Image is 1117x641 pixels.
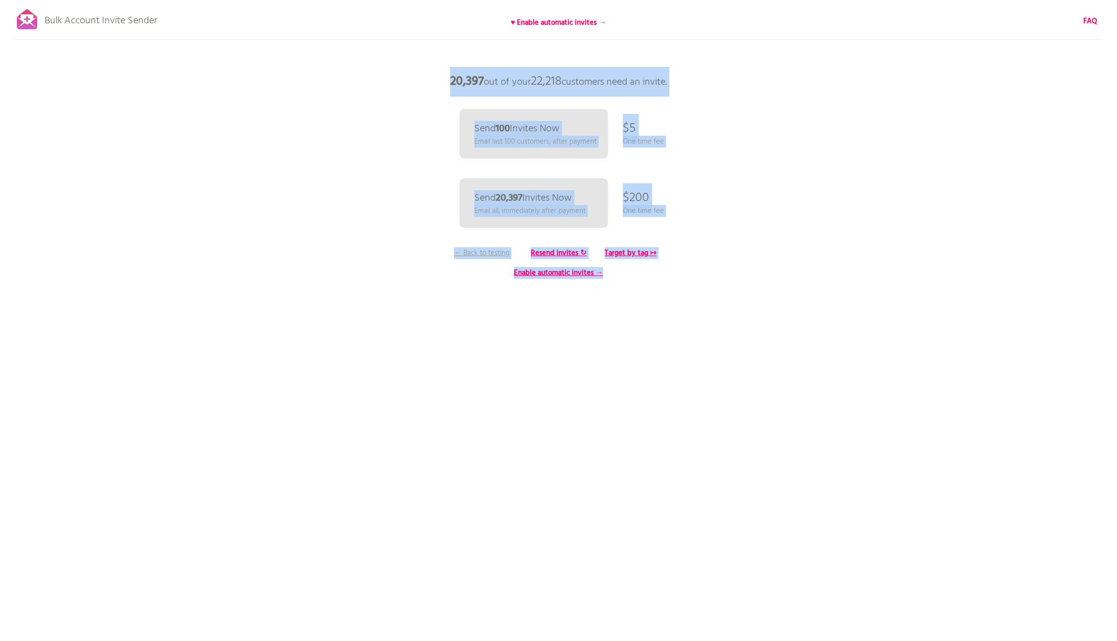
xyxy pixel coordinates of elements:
[445,248,519,259] p: ← Back to testing
[1083,16,1097,27] a: FAQ
[496,121,510,137] b: 100
[450,72,484,92] b: 20,397
[459,109,608,159] a: Send100Invites Now Email last 100 customers, after payment
[531,72,561,92] span: 22,218
[623,114,636,144] p: $5
[1083,15,1097,27] b: FAQ
[410,67,707,97] p: out of your customers need an invite.
[531,247,587,259] b: Resend invites ↻
[474,193,572,203] p: Send Invites Now
[623,136,664,147] p: One time fee
[511,17,607,29] b: ♥ Enable automatic invites →
[623,183,649,213] p: $200
[514,267,603,279] b: Enable automatic invites →
[45,6,157,31] p: Bulk Account Invite Sender
[474,136,597,147] p: Email last 100 customers, after payment
[605,247,657,259] b: Target by tag ↦
[496,190,522,206] b: 20,397
[623,206,664,216] p: One time fee
[474,206,586,216] p: Email all, immediately after payment
[459,178,608,228] a: Send20,397Invites Now Email all, immediately after payment
[474,124,559,134] p: Send Invites Now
